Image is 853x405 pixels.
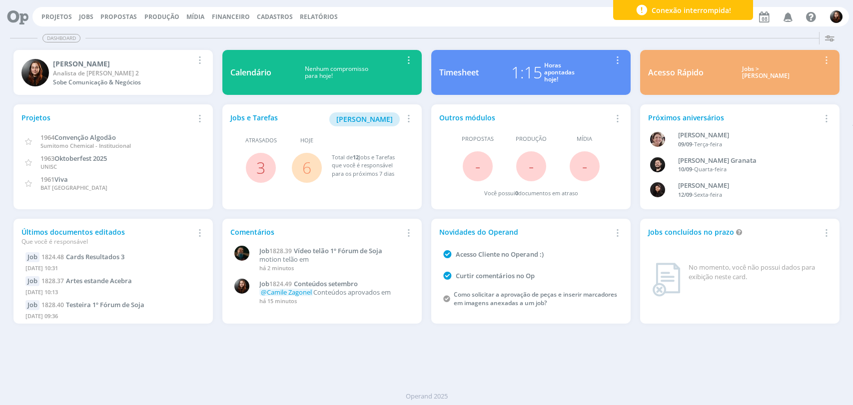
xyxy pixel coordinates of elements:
span: Dashboard [42,34,80,42]
button: E [830,8,843,25]
span: [PERSON_NAME] [336,114,393,124]
div: Acesso Rápido [648,66,704,78]
div: - [678,165,819,174]
a: Mídia [186,12,204,21]
button: [PERSON_NAME] [329,112,400,126]
div: Analista de Atendimento Jr 2 [53,69,193,78]
a: Financeiro [212,12,250,21]
a: Curtir comentários no Op [456,271,535,280]
a: 6 [302,157,311,178]
a: Timesheet1:15Horasapontadashoje! [431,50,631,95]
a: [PERSON_NAME] [329,114,400,123]
img: A [650,132,665,147]
button: Cadastros [254,13,296,21]
div: Jobs e Tarefas [230,112,402,126]
div: Jobs concluídos no prazo [648,227,820,237]
span: 1964 [40,133,54,142]
span: Testeira 1º Fórum de Soja [66,300,144,309]
div: Últimos documentos editados [21,227,193,246]
span: 09/09 [678,140,692,148]
span: Vídeo telão 1º Fórum de Soja [294,246,382,255]
span: Propostas [462,135,494,143]
div: Próximos aniversários [648,112,820,123]
a: Produção [144,12,179,21]
div: Job [25,252,39,262]
a: Job1828.39Vídeo telão 1º Fórum de Soja [259,247,409,255]
div: Outros módulos [439,112,611,123]
a: E[PERSON_NAME]Analista de [PERSON_NAME] 2Sobe Comunicação & Negócios [13,50,213,95]
span: Conexão interrompida! [652,5,731,15]
img: M [234,246,249,261]
img: dashboard_not_found.png [652,263,681,297]
div: Eduarda Pereira [53,58,193,69]
div: Que você é responsável [21,237,193,246]
span: 1961 [40,175,54,184]
a: Projetos [41,12,72,21]
p: Conteúdos aprovados em [259,289,409,297]
div: Bruno Corralo Granata [678,156,819,166]
img: L [650,182,665,197]
img: B [650,157,665,172]
a: 3 [256,157,265,178]
div: Aline Beatriz Jackisch [678,130,819,140]
button: Financeiro [209,13,253,21]
span: Quarta-feira [694,165,727,173]
div: Nenhum compromisso para hoje! [271,65,402,80]
span: BAT [GEOGRAPHIC_DATA] [40,184,107,191]
span: Sumitomo Chemical - Institucional [40,142,131,149]
div: Novidades do Operand [439,227,611,237]
div: Sobe Comunicação & Negócios [53,78,193,87]
div: Total de Jobs e Tarefas que você é responsável para os próximos 7 dias [332,153,404,178]
button: Produção [141,13,182,21]
div: [DATE] 10:31 [25,262,201,277]
button: Propostas [97,13,140,21]
a: 1961Viva [40,174,68,184]
span: @Camile Zagonel [261,288,312,297]
a: Como solicitar a aprovação de peças e inserir marcadores em imagens anexadas a um job? [454,290,617,307]
span: 1828.40 [41,301,64,309]
div: Timesheet [439,66,479,78]
div: Horas apontadas hoje! [544,62,575,83]
a: Relatórios [300,12,338,21]
div: 1:15 [511,60,542,84]
span: Oktoberfest 2025 [54,154,107,163]
div: Job [25,276,39,286]
span: Atrasados [245,136,277,145]
a: Acesso Cliente no Operand :) [456,250,544,259]
a: 1963Oktoberfest 2025 [40,153,107,163]
div: Projetos [21,112,193,123]
div: Job [25,300,39,310]
span: 1824.48 [41,253,64,261]
div: Calendário [230,66,271,78]
div: [DATE] 10:13 [25,286,201,301]
span: Mídia [577,135,592,143]
div: Jobs > [PERSON_NAME] [711,65,820,80]
span: há 15 minutos [259,297,297,305]
span: Terça-feira [694,140,722,148]
span: 12/09 [678,191,692,198]
div: - [678,140,819,149]
span: Conteúdos setembro [294,279,358,288]
div: Luana da Silva de Andrade [678,181,819,191]
span: Artes estande Acebra [66,276,132,285]
div: [DATE] 09:36 [25,310,201,325]
img: E [21,59,49,86]
span: - [475,155,480,177]
button: Projetos [38,13,75,21]
span: 1963 [40,154,54,163]
span: 10/09 [678,165,692,173]
div: No momento, você não possui dados para exibição neste card. [689,263,828,282]
img: E [234,279,249,294]
div: - [678,191,819,199]
button: Jobs [76,13,96,21]
p: motion telão em [259,256,409,264]
span: 1824.49 [269,280,292,288]
div: Você possui documentos em atraso [484,189,578,198]
span: Cards Resultados 3 [66,252,124,261]
span: há 2 minutos [259,264,294,272]
span: - [582,155,587,177]
a: Job1824.49Conteúdos setembro [259,280,409,288]
span: Propostas [100,12,137,21]
span: Cadastros [257,12,293,21]
span: Viva [54,175,68,184]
